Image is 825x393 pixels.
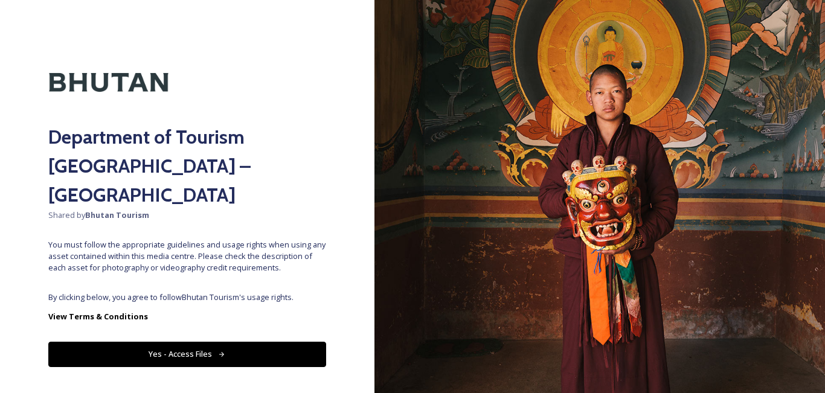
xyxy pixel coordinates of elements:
img: Kingdom-of-Bhutan-Logo.png [48,48,169,117]
h2: Department of Tourism [GEOGRAPHIC_DATA] – [GEOGRAPHIC_DATA] [48,123,326,209]
strong: Bhutan Tourism [85,209,149,220]
span: You must follow the appropriate guidelines and usage rights when using any asset contained within... [48,239,326,274]
strong: View Terms & Conditions [48,311,148,322]
a: View Terms & Conditions [48,309,326,324]
span: Shared by [48,209,326,221]
span: By clicking below, you agree to follow Bhutan Tourism 's usage rights. [48,292,326,303]
button: Yes - Access Files [48,342,326,366]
